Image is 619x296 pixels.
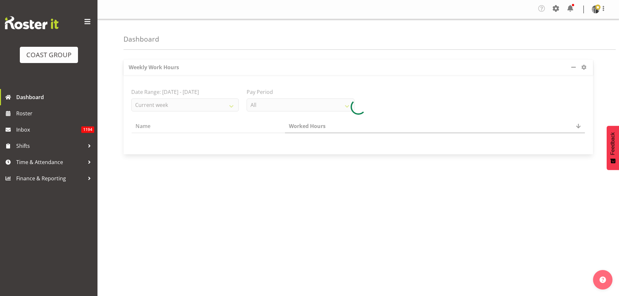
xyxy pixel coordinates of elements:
span: Roster [16,109,94,118]
span: 1194 [81,126,94,133]
img: stefaan-simons7cdb5eda7cf2d86be9a9309e83275074.png [592,6,600,13]
button: Feedback - Show survey [607,126,619,170]
h4: Dashboard [123,35,159,43]
span: Feedback [610,132,616,155]
div: COAST GROUP [26,50,71,60]
span: Inbox [16,125,81,135]
span: Time & Attendance [16,157,84,167]
img: help-xxl-2.png [600,277,606,283]
span: Shifts [16,141,84,151]
img: Rosterit website logo [5,16,58,29]
span: Finance & Reporting [16,174,84,183]
span: Dashboard [16,92,94,102]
